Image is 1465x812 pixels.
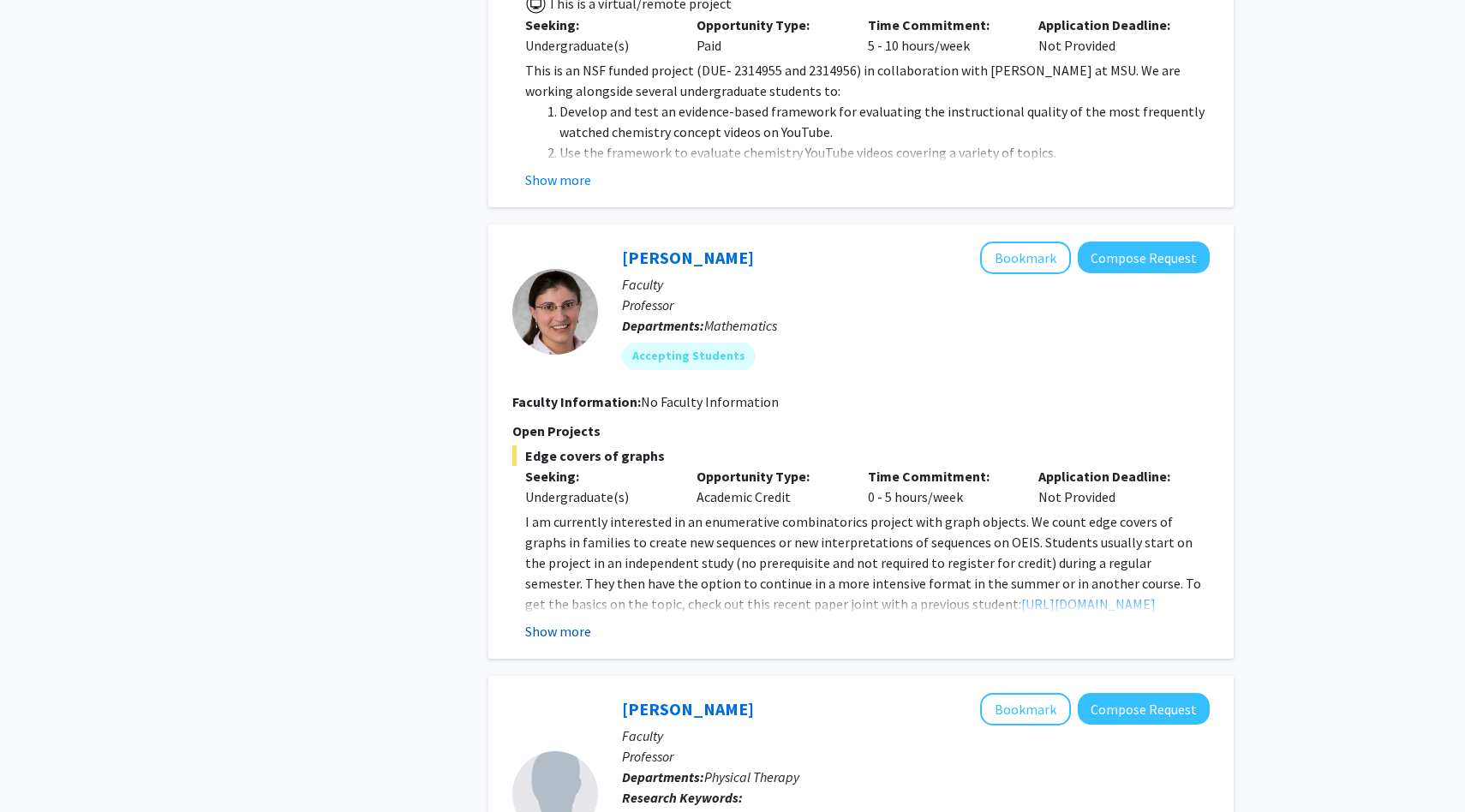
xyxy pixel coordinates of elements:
[622,746,1210,767] p: Professor
[1078,242,1210,273] button: Compose Request to Feryal Alayont
[525,466,671,487] p: Seeking:
[1038,15,1184,35] p: Application Deadline:
[855,466,1026,507] div: 0 - 5 hours/week
[641,393,779,410] span: No Faculty Information
[1038,466,1184,487] p: Application Deadline:
[622,698,754,719] a: [PERSON_NAME]
[512,445,1210,466] span: Edge covers of graphs
[1078,693,1210,725] button: Compose Request to Lisa Kenyon
[525,35,671,56] div: Undergraduate(s)
[697,466,842,487] p: Opportunity Type:
[525,487,671,507] div: Undergraduate(s)
[559,101,1210,142] li: Develop and test an evidence-based framework for evaluating the instructional quality of the most...
[622,247,754,268] a: [PERSON_NAME]
[868,466,1014,487] p: Time Commitment:
[559,142,1210,163] li: Use the framework to evaluate chemistry YouTube videos covering a variety of topics.
[622,317,704,334] b: Departments:
[512,393,641,410] b: Faculty Information:
[855,15,1026,56] div: 5 - 10 hours/week
[980,693,1071,725] button: Add Lisa Kenyon to Bookmarks
[980,242,1071,274] button: Add Feryal Alayont to Bookmarks
[525,621,591,642] button: Show more
[525,15,671,35] p: Seeking:
[622,295,1210,315] p: Professor
[512,421,1210,441] p: Open Projects
[1021,595,1156,612] a: [URL][DOMAIN_NAME]
[622,343,756,370] mat-chip: Accepting Students
[1025,15,1197,56] div: Not Provided
[704,317,777,334] span: Mathematics
[684,466,855,507] div: Academic Credit
[622,274,1210,295] p: Faculty
[684,15,855,56] div: Paid
[622,789,743,806] b: Research Keywords:
[1025,466,1197,507] div: Not Provided
[13,735,73,799] iframe: Chat
[868,15,1014,35] p: Time Commitment:
[622,725,1210,746] p: Faculty
[704,768,799,785] span: Physical Therapy
[525,511,1210,614] p: I am currently interested in an enumerative combinatorics project with graph objects. We count ed...
[622,768,704,785] b: Departments:
[525,60,1210,101] p: This is an NSF funded project (DUE- 2314955 and 2314956) in collaboration with [PERSON_NAME] at M...
[697,15,842,35] p: Opportunity Type:
[525,170,591,190] button: Show more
